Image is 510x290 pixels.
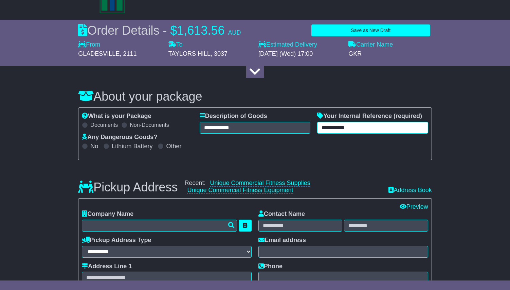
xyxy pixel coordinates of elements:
div: Order Details - [78,23,241,38]
label: Description of Goods [200,113,267,120]
label: What is your Package [82,113,151,120]
a: Address Book [388,187,432,194]
label: Pickup Address Type [82,237,151,244]
span: AUD [228,29,241,36]
div: Recent: [184,180,381,194]
label: Your Internal Reference (required) [317,113,422,120]
label: Phone [258,263,283,270]
label: Email address [258,237,306,244]
button: Save as New Draft [311,24,430,36]
label: Other [166,143,181,150]
label: Contact Name [258,210,305,218]
label: Company Name [82,210,133,218]
span: 1,613.56 [177,23,224,37]
a: Preview [400,203,428,210]
span: $ [170,23,177,37]
label: Estimated Delivery [258,41,342,49]
a: Unique Commercial Fitness Equipment [187,187,293,194]
span: , 3037 [211,50,227,57]
label: Non-Documents [130,122,169,128]
label: Address Line 1 [82,263,132,270]
h3: Pickup Address [78,181,178,194]
label: From [78,41,100,49]
div: GKR [348,50,432,58]
h3: About your package [78,90,432,103]
label: No [90,143,98,150]
label: Lithium Battery [112,143,152,150]
label: Any Dangerous Goods? [82,134,157,141]
div: [DATE] (Wed) 17:00 [258,50,342,58]
label: To [168,41,183,49]
span: GLADESVILLE [78,50,120,57]
label: Documents [90,122,118,128]
span: , 2111 [120,50,136,57]
label: Carrier Name [348,41,393,49]
a: Unique Commercial Fitness Supplies [210,180,310,187]
span: TAYLORS HILL [168,50,211,57]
